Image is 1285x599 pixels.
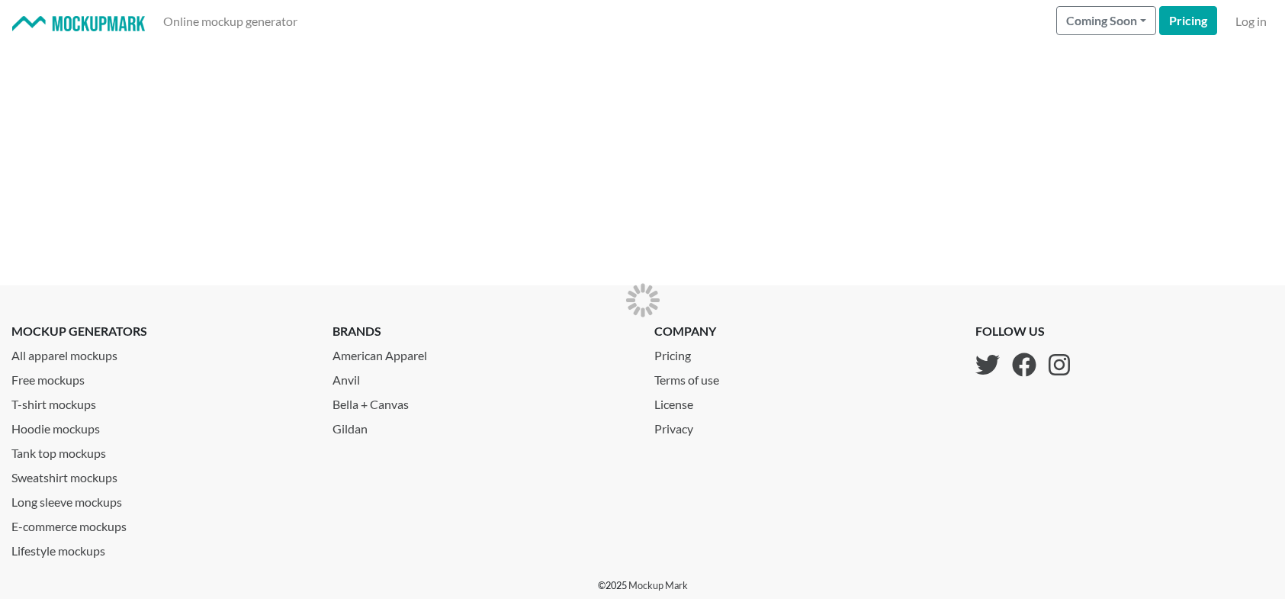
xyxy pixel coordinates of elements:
p: brands [332,322,631,340]
a: Terms of use [654,365,731,389]
a: Pricing [654,340,731,365]
a: Gildan [332,414,631,438]
a: Hoodie mockups [11,414,310,438]
a: Online mockup generator [157,6,304,37]
a: All apparel mockups [11,340,310,365]
a: Lifestyle mockups [11,536,310,560]
a: Tank top mockups [11,438,310,462]
p: © 2025 [598,578,688,593]
a: Log in [1229,6,1273,37]
a: Bella + Canvas [332,389,631,414]
p: company [654,322,731,340]
a: Free mockups [11,365,310,389]
a: E-commerce mockups [11,511,310,536]
a: Long sleeve mockups [11,487,310,511]
a: American Apparel [332,340,631,365]
a: Anvil [332,365,631,389]
a: License [654,389,731,414]
p: follow us [975,322,1070,340]
a: Mockup Mark [628,579,688,591]
a: T-shirt mockups [11,389,310,414]
a: Pricing [1159,6,1217,35]
a: Sweatshirt mockups [11,462,310,487]
button: Coming Soon [1056,6,1156,35]
img: Mockup Mark [12,16,145,32]
p: mockup generators [11,322,310,340]
a: Privacy [654,414,731,438]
